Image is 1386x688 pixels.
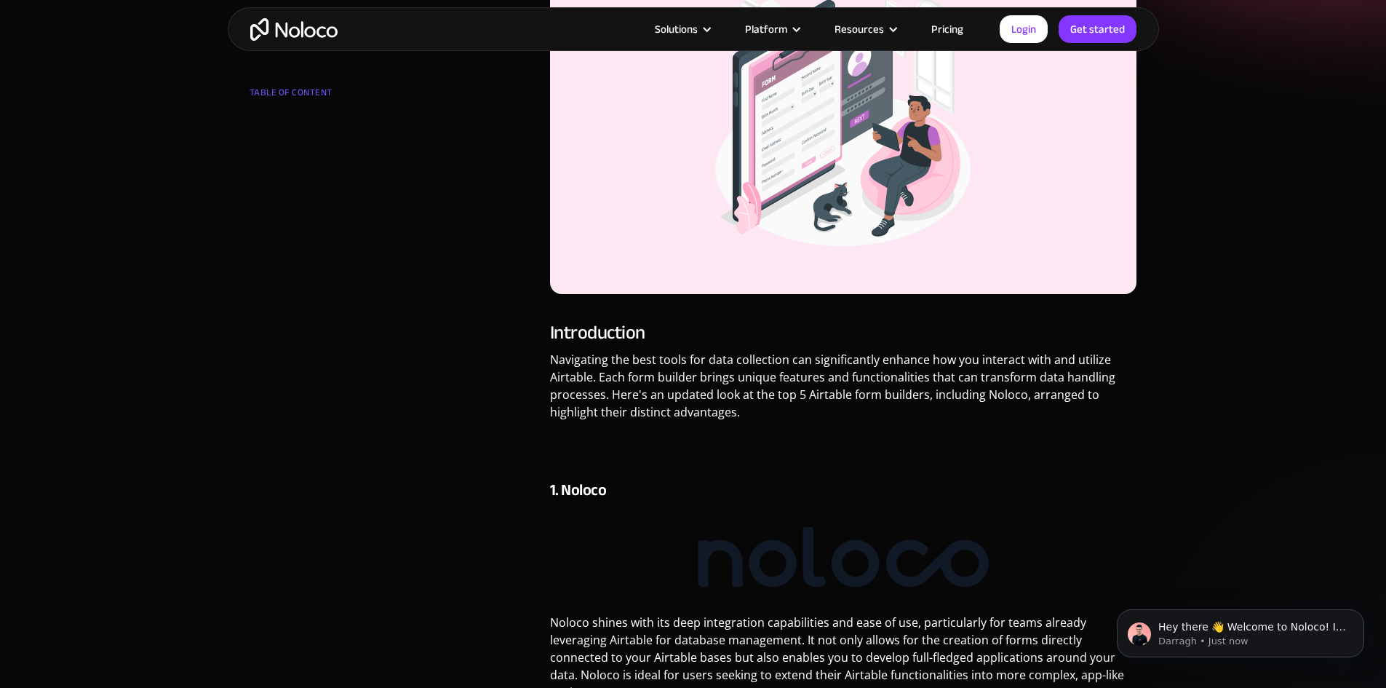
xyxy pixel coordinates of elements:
[655,20,698,39] div: Solutions
[250,82,426,111] div: TABLE OF CONTENT
[550,479,1137,501] h4: 1. Noloco
[637,20,727,39] div: Solutions
[835,20,884,39] div: Resources
[550,439,1137,467] p: ‍
[745,20,787,39] div: Platform
[913,20,981,39] a: Pricing
[550,351,1137,432] p: Navigating the best tools for data collection can significantly enhance how you interact with and...
[816,20,913,39] div: Resources
[1095,579,1386,681] iframe: Intercom notifications message
[1000,15,1048,43] a: Login
[1059,15,1136,43] a: Get started
[250,18,338,41] a: home
[727,20,816,39] div: Platform
[550,322,1137,344] h3: Introduction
